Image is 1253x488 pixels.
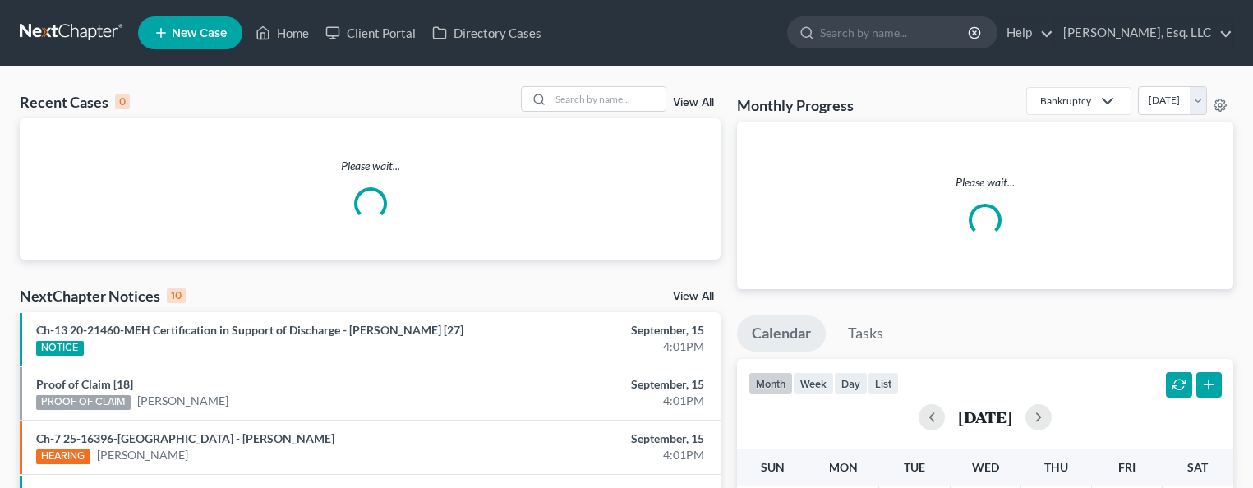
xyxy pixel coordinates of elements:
[1040,94,1091,108] div: Bankruptcy
[820,17,970,48] input: Search by name...
[550,87,666,111] input: Search by name...
[998,18,1053,48] a: Help
[737,315,826,352] a: Calendar
[673,291,714,302] a: View All
[167,288,186,303] div: 10
[97,447,188,463] a: [PERSON_NAME]
[972,460,999,474] span: Wed
[829,460,858,474] span: Mon
[1055,18,1232,48] a: [PERSON_NAME], Esq. LLC
[36,323,463,337] a: Ch-13 20-21460-MEH Certification in Support of Discharge - [PERSON_NAME] [27]
[36,449,90,464] div: HEARING
[317,18,424,48] a: Client Portal
[20,158,721,174] p: Please wait...
[36,431,334,445] a: Ch-7 25-16396-[GEOGRAPHIC_DATA] - [PERSON_NAME]
[492,393,704,409] div: 4:01PM
[20,92,130,112] div: Recent Cases
[492,322,704,338] div: September, 15
[793,372,834,394] button: week
[1118,460,1136,474] span: Fri
[424,18,550,48] a: Directory Cases
[750,174,1220,191] p: Please wait...
[492,430,704,447] div: September, 15
[833,315,898,352] a: Tasks
[868,372,899,394] button: list
[36,341,84,356] div: NOTICE
[247,18,317,48] a: Home
[1187,460,1208,474] span: Sat
[492,447,704,463] div: 4:01PM
[904,460,925,474] span: Tue
[761,460,785,474] span: Sun
[36,395,131,410] div: PROOF OF CLAIM
[137,393,228,409] a: [PERSON_NAME]
[492,376,704,393] div: September, 15
[1044,460,1068,474] span: Thu
[115,94,130,109] div: 0
[673,97,714,108] a: View All
[20,286,186,306] div: NextChapter Notices
[958,408,1012,426] h2: [DATE]
[172,27,227,39] span: New Case
[36,377,133,391] a: Proof of Claim [18]
[834,372,868,394] button: day
[737,95,854,115] h3: Monthly Progress
[749,372,793,394] button: month
[492,338,704,355] div: 4:01PM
